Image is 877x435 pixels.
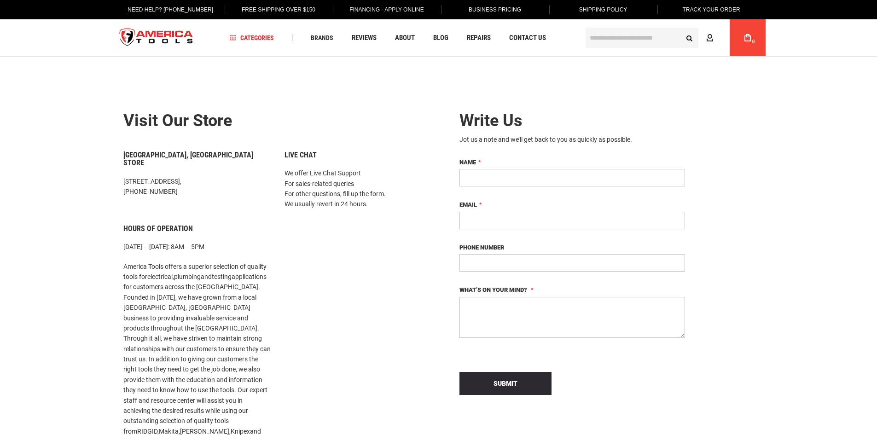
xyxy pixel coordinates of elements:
[433,35,448,41] span: Blog
[467,35,491,41] span: Repairs
[509,35,546,41] span: Contact Us
[174,273,201,280] a: plumbing
[123,225,271,233] h6: Hours of Operation
[579,6,627,13] span: Shipping Policy
[352,35,377,41] span: Reviews
[459,372,552,395] button: Submit
[123,112,432,130] h2: Visit our store
[459,286,527,293] span: What’s on your mind?
[395,35,415,41] span: About
[212,273,232,280] a: testing
[459,201,477,208] span: Email
[459,111,523,130] span: Write Us
[147,273,173,280] a: electrical
[391,32,419,44] a: About
[285,168,432,209] p: We offer Live Chat Support For sales-related queries For other questions, fill up the form. We us...
[429,32,453,44] a: Blog
[459,135,685,144] div: Jot us a note and we’ll get back to you as quickly as possible.
[112,21,201,55] a: store logo
[494,380,517,387] span: Submit
[681,29,698,46] button: Search
[739,19,756,56] a: 0
[123,151,271,167] h6: [GEOGRAPHIC_DATA], [GEOGRAPHIC_DATA] Store
[123,176,271,197] p: [STREET_ADDRESS], [PHONE_NUMBER]
[231,428,250,435] a: Knipex
[123,242,271,252] p: [DATE] – [DATE]: 8AM – 5PM
[230,35,274,41] span: Categories
[112,21,201,55] img: America Tools
[752,39,755,44] span: 0
[459,159,476,166] span: Name
[180,428,229,435] a: [PERSON_NAME]
[285,151,432,159] h6: Live Chat
[505,32,550,44] a: Contact Us
[459,244,504,251] span: Phone Number
[137,428,157,435] a: RIDGID
[311,35,333,41] span: Brands
[226,32,278,44] a: Categories
[463,32,495,44] a: Repairs
[159,428,179,435] a: Makita
[307,32,337,44] a: Brands
[348,32,381,44] a: Reviews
